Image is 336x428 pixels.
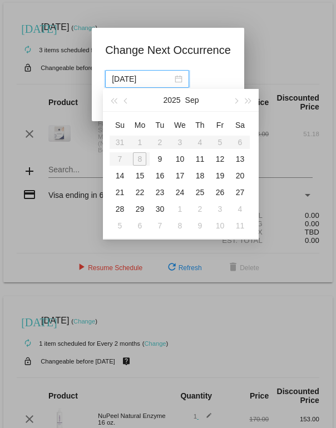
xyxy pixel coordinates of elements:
td: 9/26/2025 [210,184,230,201]
button: Next month (PageDown) [230,89,242,111]
div: 30 [153,202,166,216]
div: 4 [233,202,246,216]
th: Thu [190,116,210,134]
td: 9/10/2025 [170,151,190,167]
th: Wed [170,116,190,134]
div: 18 [193,169,206,182]
td: 9/17/2025 [170,167,190,184]
div: 26 [213,186,226,199]
div: 28 [113,202,126,216]
button: Sep [185,89,199,111]
div: 29 [133,202,146,216]
div: 21 [113,186,126,199]
th: Mon [130,116,150,134]
td: 10/4/2025 [230,201,250,217]
div: 9 [153,152,166,166]
div: 19 [213,169,226,182]
div: 11 [233,219,246,232]
div: 17 [173,169,186,182]
td: 9/21/2025 [110,184,130,201]
div: 7 [153,219,166,232]
td: 9/16/2025 [150,167,170,184]
div: 27 [233,186,246,199]
td: 9/14/2025 [110,167,130,184]
div: 11 [193,152,206,166]
div: 22 [133,186,146,199]
td: 10/8/2025 [170,217,190,234]
td: 9/18/2025 [190,167,210,184]
div: 6 [133,219,146,232]
div: 10 [213,219,226,232]
td: 9/24/2025 [170,184,190,201]
td: 9/28/2025 [110,201,130,217]
td: 10/10/2025 [210,217,230,234]
td: 9/29/2025 [130,201,150,217]
td: 10/5/2025 [110,217,130,234]
button: 2025 [163,89,180,111]
div: 10 [173,152,186,166]
div: 5 [113,219,126,232]
td: 9/20/2025 [230,167,250,184]
td: 9/22/2025 [130,184,150,201]
button: Previous month (PageUp) [120,89,132,111]
div: 20 [233,169,246,182]
td: 9/19/2025 [210,167,230,184]
td: 10/6/2025 [130,217,150,234]
td: 9/11/2025 [190,151,210,167]
th: Sun [110,116,130,134]
div: 13 [233,152,246,166]
td: 10/7/2025 [150,217,170,234]
th: Sat [230,116,250,134]
th: Tue [150,116,170,134]
div: 14 [113,169,126,182]
td: 10/1/2025 [170,201,190,217]
td: 9/15/2025 [130,167,150,184]
button: Last year (Control + left) [107,89,120,111]
button: Next year (Control + right) [242,89,254,111]
td: 9/9/2025 [150,151,170,167]
div: 3 [213,202,226,216]
td: 9/13/2025 [230,151,250,167]
div: 9 [193,219,206,232]
td: 9/30/2025 [150,201,170,217]
div: 24 [173,186,186,199]
th: Fri [210,116,230,134]
td: 10/11/2025 [230,217,250,234]
td: 9/23/2025 [150,184,170,201]
div: 25 [193,186,206,199]
td: 10/2/2025 [190,201,210,217]
td: 10/3/2025 [210,201,230,217]
div: 16 [153,169,166,182]
input: Select date [112,73,172,85]
div: 2 [193,202,206,216]
td: 9/27/2025 [230,184,250,201]
div: 8 [173,219,186,232]
div: 12 [213,152,226,166]
div: 1 [173,202,186,216]
td: 9/12/2025 [210,151,230,167]
h1: Change Next Occurrence [105,41,231,59]
td: 9/25/2025 [190,184,210,201]
div: 15 [133,169,146,182]
td: 10/9/2025 [190,217,210,234]
div: 23 [153,186,166,199]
